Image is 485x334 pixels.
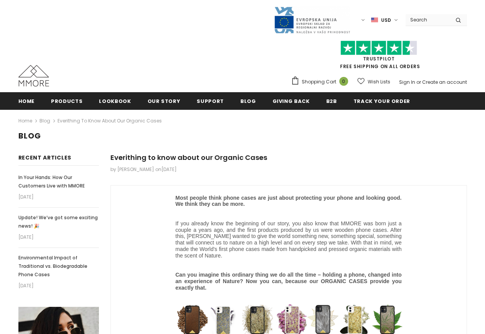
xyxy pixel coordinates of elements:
[155,166,177,173] span: on
[357,75,390,88] a: Wish Lists
[176,272,402,291] strong: Can you imagine this ordinary thing we do all the time – holding a phone, changed into an experie...
[353,98,410,105] span: Track your order
[18,130,41,141] span: Blog
[18,214,98,229] span: Update! We’ve got some exciting news! 🎉
[161,166,177,173] time: [DATE]
[326,92,337,109] a: B2B
[18,98,35,105] span: Home
[339,77,348,86] span: 0
[371,17,378,23] img: USD
[273,92,310,109] a: Giving back
[381,16,391,24] span: USD
[148,92,181,109] a: Our Story
[291,76,352,88] a: Shopping Cart 0
[18,254,87,278] span: Environmental Impact of Traditional vs. Biodegradable Phone Cases
[273,98,310,105] span: Giving back
[18,65,49,86] img: MMORE Cases
[18,254,99,279] a: Environmental Impact of Traditional vs. Biodegradable Phone Cases
[274,16,350,23] a: Javni Razpis
[406,14,450,25] input: Search Site
[18,154,72,161] span: Recent Articles
[110,153,267,162] span: Everithing to know about our Organic Cases
[368,78,390,86] span: Wish Lists
[18,281,99,290] em: [DATE]
[148,98,181,105] span: Our Story
[416,79,421,85] span: or
[18,92,35,109] a: Home
[99,98,131,105] span: Lookbook
[18,116,32,125] a: Home
[18,174,85,189] span: In Your Hands: How Our Customers Live with MMORE
[58,116,162,125] span: Everithing to know about our Organic Cases
[176,214,402,259] p: If you already know the beginning of our story, you also know that MMORE was born just a couple a...
[353,92,410,109] a: Track your order
[51,98,82,105] span: Products
[340,41,417,55] img: Trust Pilot Stars
[302,78,336,86] span: Shopping Cart
[363,55,395,62] a: Trustpilot
[422,79,467,85] a: Create an account
[399,79,415,85] a: Sign In
[197,92,224,109] a: support
[176,195,402,207] strong: Most people think phone cases are just about protecting your phone and looking good. We think the...
[51,92,82,109] a: Products
[326,98,337,105] span: B2B
[18,233,99,242] em: [DATE]
[99,92,131,109] a: Lookbook
[274,6,350,34] img: Javni Razpis
[18,173,99,190] a: In Your Hands: How Our Customers Live with MMORE
[240,98,256,105] span: Blog
[18,192,99,202] em: [DATE]
[197,98,224,105] span: support
[110,166,154,173] span: by [PERSON_NAME]
[18,213,99,230] a: Update! We’ve got some exciting news! 🎉
[39,117,50,124] a: Blog
[240,92,256,109] a: Blog
[291,44,467,70] span: FREE SHIPPING ON ALL ORDERS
